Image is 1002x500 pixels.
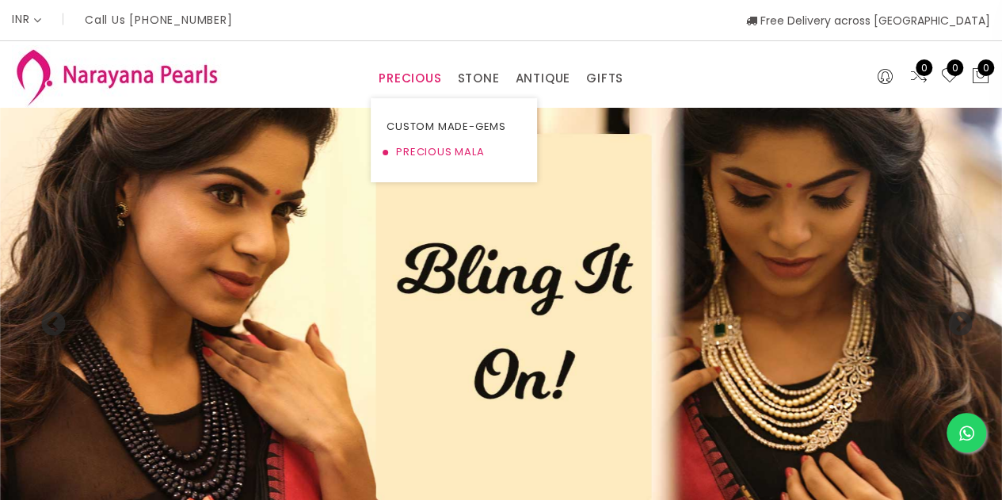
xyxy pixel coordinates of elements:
[85,14,233,25] p: Call Us [PHONE_NUMBER]
[971,67,990,87] button: 0
[387,114,521,139] a: CUSTOM MADE-GEMS
[387,139,521,165] a: PRECIOUS MALA
[379,67,441,90] a: PRECIOUS
[977,59,994,76] span: 0
[916,59,932,76] span: 0
[947,59,963,76] span: 0
[947,311,962,327] button: Next
[40,311,55,327] button: Previous
[746,13,990,29] span: Free Delivery across [GEOGRAPHIC_DATA]
[586,67,623,90] a: GIFTS
[515,67,570,90] a: ANTIQUE
[909,67,928,87] a: 0
[940,67,959,87] a: 0
[457,67,499,90] a: STONE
